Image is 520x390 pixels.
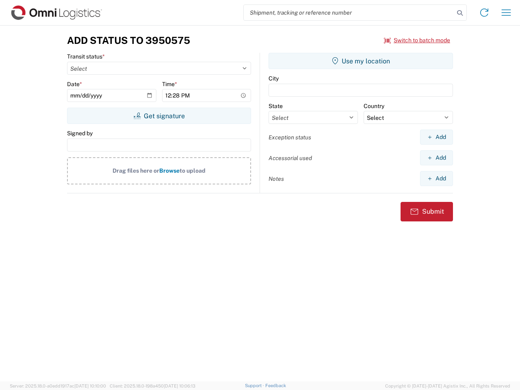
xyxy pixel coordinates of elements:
[67,35,190,46] h3: Add Status to 3950575
[420,150,453,165] button: Add
[67,53,105,60] label: Transit status
[269,102,283,110] label: State
[162,80,177,88] label: Time
[110,383,195,388] span: Client: 2025.18.0-198a450
[420,130,453,145] button: Add
[385,382,510,390] span: Copyright © [DATE]-[DATE] Agistix Inc., All Rights Reserved
[164,383,195,388] span: [DATE] 10:06:13
[269,75,279,82] label: City
[67,108,251,124] button: Get signature
[67,80,82,88] label: Date
[113,167,159,174] span: Drag files here or
[10,383,106,388] span: Server: 2025.18.0-a0edd1917ac
[420,171,453,186] button: Add
[67,130,93,137] label: Signed by
[364,102,384,110] label: Country
[269,175,284,182] label: Notes
[245,383,265,388] a: Support
[180,167,206,174] span: to upload
[159,167,180,174] span: Browse
[401,202,453,221] button: Submit
[269,53,453,69] button: Use my location
[384,34,450,47] button: Switch to batch mode
[244,5,454,20] input: Shipment, tracking or reference number
[269,154,312,162] label: Accessorial used
[74,383,106,388] span: [DATE] 10:10:00
[269,134,311,141] label: Exception status
[265,383,286,388] a: Feedback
